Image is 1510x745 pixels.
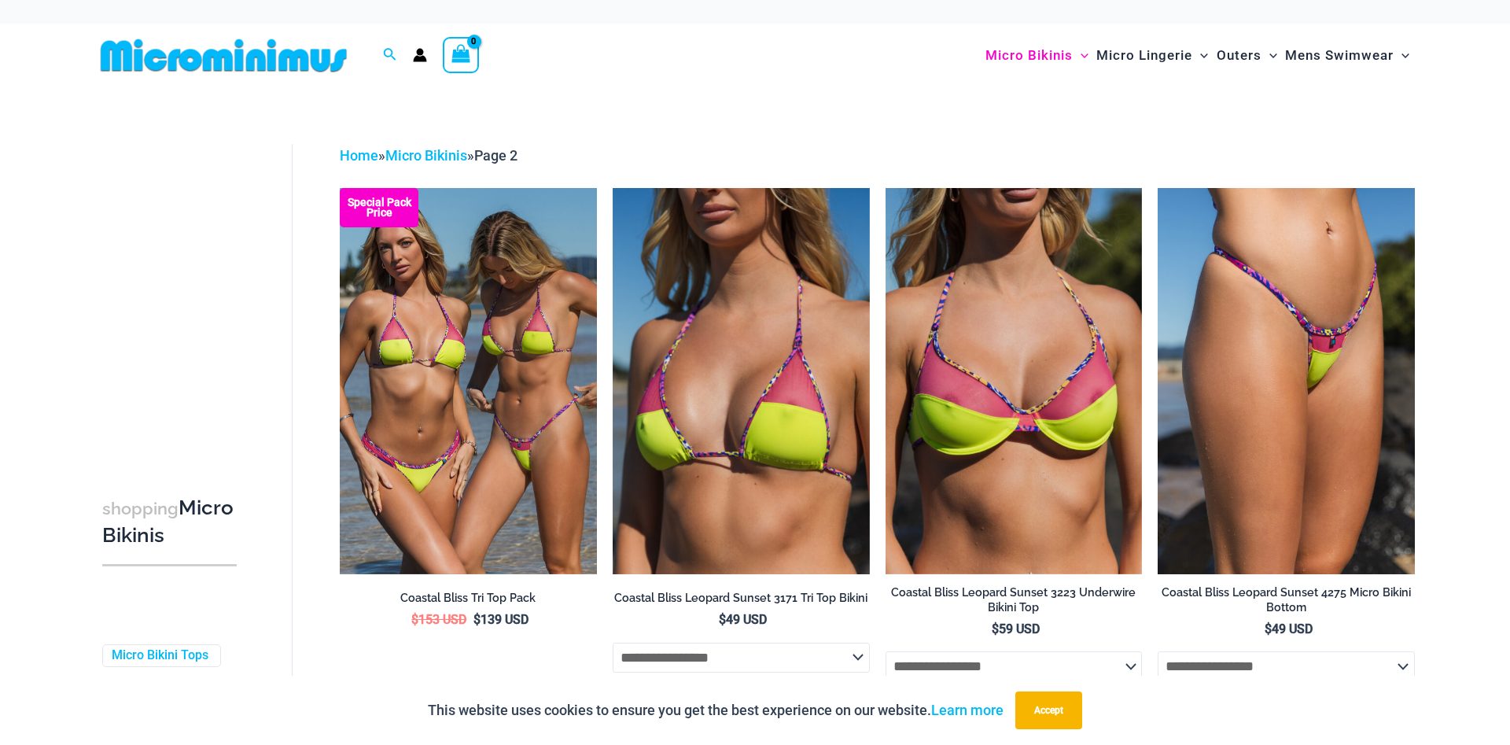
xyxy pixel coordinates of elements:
button: Accept [1015,692,1082,729]
a: OutersMenu ToggleMenu Toggle [1213,31,1281,79]
span: Menu Toggle [1192,35,1208,76]
span: Outers [1217,35,1261,76]
bdi: 139 USD [473,612,528,627]
a: View Shopping Cart, empty [443,37,479,73]
a: Home [340,147,378,164]
h3: Micro Bikinis [102,495,237,549]
a: Account icon link [413,48,427,62]
a: Learn more [931,702,1004,718]
h2: Coastal Bliss Leopard Sunset 3223 Underwire Bikini Top [886,585,1143,614]
a: Coastal Bliss Leopard Sunset 3171 Tri Top Bikini [613,591,870,611]
h2: Coastal Bliss Leopard Sunset 4275 Micro Bikini Bottom [1158,585,1415,614]
span: Menu Toggle [1073,35,1088,76]
a: Coastal Bliss Leopard Sunset 3171 Tri Top 01Coastal Bliss Leopard Sunset 3171 Tri Top 4371 Thong ... [613,188,870,574]
span: $ [992,621,999,636]
a: Coastal Bliss Leopard Sunset 3223 Underwire Bikini Top [886,585,1143,621]
img: Coastal Bliss Leopard Sunset 3171 Tri Top 01 [613,188,870,574]
h2: Coastal Bliss Leopard Sunset 3171 Tri Top Bikini [613,591,870,606]
span: $ [411,612,418,627]
bdi: 153 USD [411,612,466,627]
img: Coastal Bliss Leopard Sunset 4275 Micro Bikini 01 [1158,188,1415,574]
span: Menu Toggle [1394,35,1409,76]
bdi: 59 USD [992,621,1040,636]
span: Page 2 [474,147,517,164]
span: $ [1265,621,1272,636]
span: Micro Lingerie [1096,35,1192,76]
span: Micro Bikinis [985,35,1073,76]
span: » » [340,147,517,164]
span: Mens Swimwear [1285,35,1394,76]
b: Special Pack Price [340,197,418,218]
a: Micro LingerieMenu ToggleMenu Toggle [1092,31,1212,79]
a: Coastal Bliss Leopard Sunset 4275 Micro Bikini 01Coastal Bliss Leopard Sunset 4275 Micro Bikini 0... [1158,188,1415,574]
a: Search icon link [383,46,397,65]
a: Coastal Bliss Leopard Sunset Tri Top Pack Coastal Bliss Leopard Sunset Tri Top Pack BCoastal Blis... [340,188,597,574]
a: Mens SwimwearMenu ToggleMenu Toggle [1281,31,1413,79]
iframe: TrustedSite Certified [102,131,244,446]
p: This website uses cookies to ensure you get the best experience on our website. [428,699,1004,722]
img: MM SHOP LOGO FLAT [94,38,353,73]
img: Coastal Bliss Leopard Sunset 3223 Underwire Top 01 [886,188,1143,574]
a: Coastal Bliss Leopard Sunset 4275 Micro Bikini Bottom [1158,585,1415,621]
a: Micro Bikinis [385,147,467,164]
bdi: 49 USD [719,612,767,627]
a: Micro BikinisMenu ToggleMenu Toggle [981,31,1092,79]
span: shopping [102,499,179,518]
bdi: 49 USD [1265,621,1313,636]
h2: Coastal Bliss Tri Top Pack [340,591,597,606]
span: Menu Toggle [1261,35,1277,76]
a: Coastal Bliss Leopard Sunset 3223 Underwire Top 01Coastal Bliss Leopard Sunset 3223 Underwire Top... [886,188,1143,574]
img: Coastal Bliss Leopard Sunset Tri Top Pack [340,188,597,574]
a: Coastal Bliss Tri Top Pack [340,591,597,611]
nav: Site Navigation [979,29,1416,82]
span: $ [473,612,481,627]
a: Micro Bikini Tops [112,647,208,664]
span: $ [719,612,726,627]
